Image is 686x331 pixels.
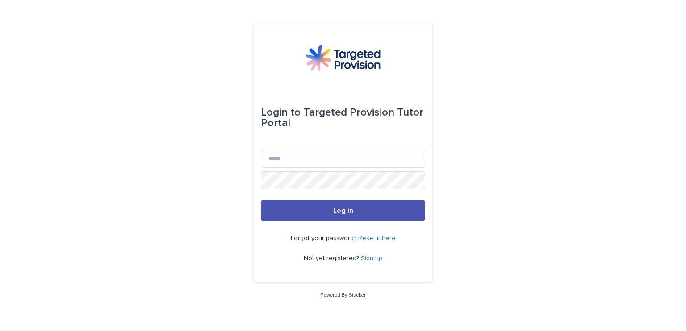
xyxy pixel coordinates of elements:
[261,107,301,118] span: Login to
[358,235,396,241] a: Reset it here
[305,45,381,71] img: M5nRWzHhSzIhMunXDL62
[261,200,425,221] button: Log in
[361,255,382,261] a: Sign up
[261,100,425,136] div: Targeted Provision Tutor Portal
[320,292,365,298] a: Powered By Stacker
[291,235,358,241] span: Forgot your password?
[333,207,353,214] span: Log in
[304,255,361,261] span: Not yet registered?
